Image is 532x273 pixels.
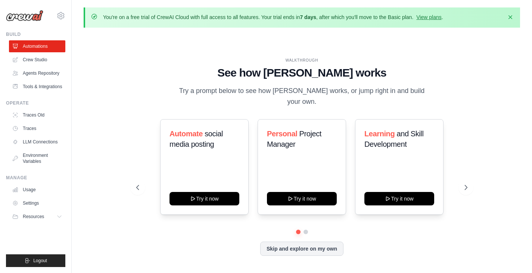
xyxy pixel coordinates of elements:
button: Try it now [267,192,337,205]
h1: See how [PERSON_NAME] works [136,66,467,80]
a: Traces [9,122,65,134]
img: Logo [6,10,43,21]
p: Try a prompt below to see how [PERSON_NAME] works, or jump right in and build your own. [177,86,427,108]
a: LLM Connections [9,136,65,148]
p: You're on a free trial of CrewAI Cloud with full access to all features. Your trial ends in , aft... [103,13,443,21]
a: Automations [9,40,65,52]
a: View plans [416,14,441,20]
span: Automate [169,130,203,138]
button: Skip and explore on my own [260,242,343,256]
div: Manage [6,175,65,181]
strong: 7 days [300,14,316,20]
span: Project Manager [267,130,321,148]
a: Agents Repository [9,67,65,79]
span: Learning [364,130,395,138]
button: Try it now [364,192,434,205]
a: Settings [9,197,65,209]
a: Usage [9,184,65,196]
a: Environment Variables [9,149,65,167]
span: Resources [23,214,44,220]
div: Operate [6,100,65,106]
span: Personal [267,130,297,138]
a: Tools & Integrations [9,81,65,93]
button: Try it now [169,192,239,205]
a: Crew Studio [9,54,65,66]
button: Resources [9,211,65,223]
span: social media posting [169,130,223,148]
button: Logout [6,254,65,267]
a: Traces Old [9,109,65,121]
div: Build [6,31,65,37]
span: Logout [33,258,47,264]
div: WALKTHROUGH [136,58,467,63]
